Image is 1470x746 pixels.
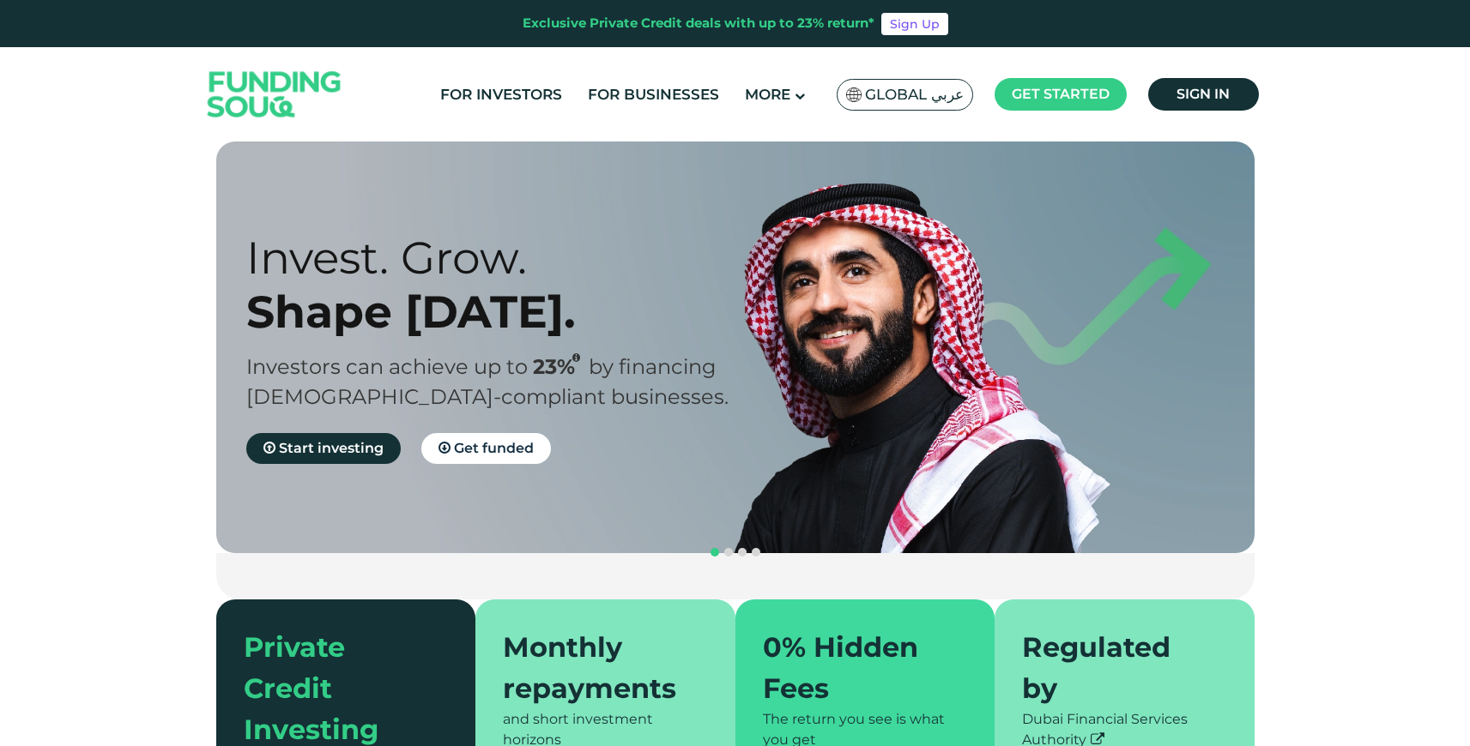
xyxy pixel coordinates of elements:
[246,433,401,464] a: Start investing
[246,231,765,285] div: Invest. Grow.
[246,285,765,339] div: Shape [DATE].
[846,87,862,102] img: SA Flag
[722,545,735,559] button: navigation
[749,545,763,559] button: navigation
[1148,78,1259,111] a: Sign in
[1022,627,1207,709] div: Regulated by
[1012,86,1110,102] span: Get started
[436,81,566,109] a: For Investors
[533,354,589,379] span: 23%
[421,433,551,464] a: Get funded
[279,440,384,456] span: Start investing
[454,440,534,456] span: Get funded
[735,545,749,559] button: navigation
[865,85,964,105] span: Global عربي
[763,627,947,709] div: 0% Hidden Fees
[708,545,722,559] button: navigation
[572,353,580,363] i: 23% IRR (expected) ~ 15% Net yield (expected)
[1177,86,1230,102] span: Sign in
[246,354,528,379] span: Investors can achieve up to
[523,14,874,33] div: Exclusive Private Credit deals with up to 23% return*
[191,51,359,138] img: Logo
[881,13,948,35] a: Sign Up
[503,627,687,709] div: Monthly repayments
[745,86,790,103] span: More
[584,81,723,109] a: For Businesses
